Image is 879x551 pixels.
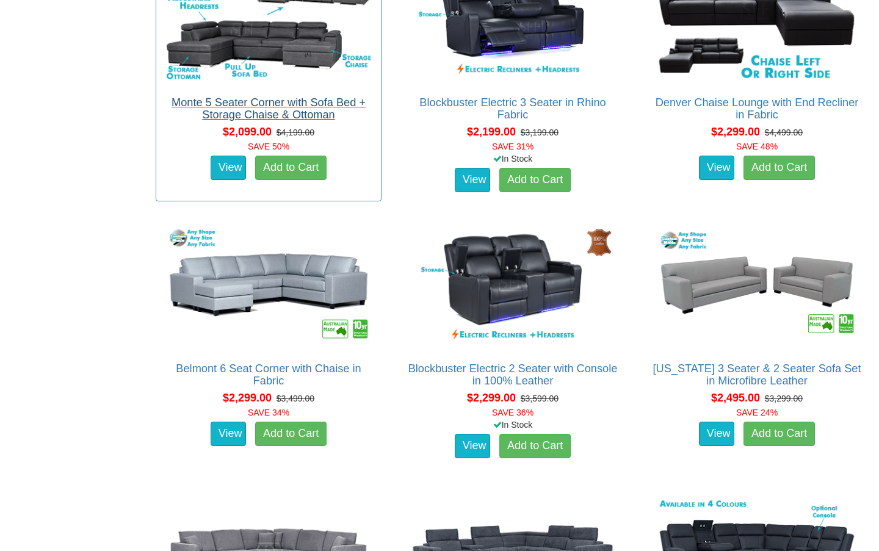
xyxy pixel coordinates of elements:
del: $4,199.00 [277,128,314,137]
a: Blockbuster Electric 2 Seater with Console in 100% Leather [408,362,618,387]
a: Blockbuster Electric 3 Seater in Rhino Fabric [419,96,606,121]
del: $4,499.00 [765,128,803,137]
a: View [211,422,246,446]
a: Belmont 6 Seat Corner with Chaise in Fabric [176,362,361,387]
a: Add to Cart [743,422,815,446]
del: $3,499.00 [277,394,314,403]
font: SAVE 48% [736,142,778,151]
div: In Stock [397,419,628,431]
a: Add to Cart [255,156,327,180]
a: Add to Cart [499,434,571,458]
font: SAVE 31% [492,142,534,151]
div: In Stock [397,153,628,165]
span: $2,299.00 [467,392,516,404]
a: Add to Cart [743,156,815,180]
a: Add to Cart [255,422,327,446]
font: SAVE 50% [248,142,289,151]
del: $3,199.00 [521,128,559,137]
font: SAVE 34% [248,408,289,417]
img: Blockbuster Electric 2 Seater with Console in 100% Leather [407,220,619,350]
a: Monte 5 Seater Corner with Sofa Bed + Storage Chaise & Ottoman [172,96,366,121]
img: Belmont 6 Seat Corner with Chaise in Fabric [162,220,375,350]
span: $2,495.00 [711,392,760,404]
a: View [455,434,490,458]
a: View [455,168,490,192]
img: California 3 Seater & 2 Seater Sofa Set in Microfibre Leather [651,220,863,350]
span: $2,199.00 [467,126,516,138]
font: SAVE 24% [736,408,778,417]
del: $3,299.00 [765,394,803,403]
span: $2,099.00 [223,126,272,138]
a: Add to Cart [499,168,571,192]
a: View [699,422,734,446]
del: $3,599.00 [521,394,559,403]
span: $2,299.00 [711,126,760,138]
a: View [211,156,246,180]
a: [US_STATE] 3 Seater & 2 Seater Sofa Set in Microfibre Leather [653,362,861,387]
a: View [699,156,734,180]
span: $2,299.00 [223,392,272,404]
a: Denver Chaise Lounge with End Recliner in Fabric [656,96,859,121]
font: SAVE 36% [492,408,534,417]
